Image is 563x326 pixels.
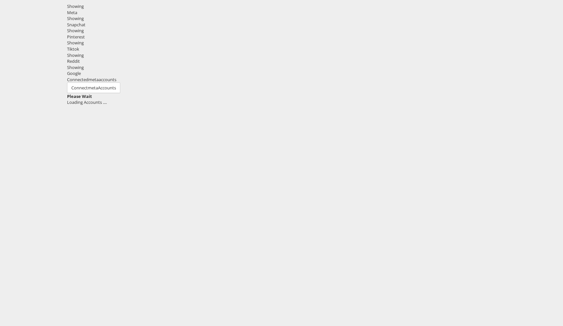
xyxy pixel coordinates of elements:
[88,77,99,82] span: meta
[88,85,98,91] span: meta
[67,46,558,52] div: Tiktok
[67,70,558,77] div: Google
[67,34,558,40] div: Pinterest
[67,93,92,99] strong: Please Wait
[67,28,558,34] div: Showing
[67,52,558,58] div: Showing
[67,15,558,22] div: Showing
[67,10,558,16] div: Meta
[67,99,558,105] div: Loading Accounts ....
[67,77,558,83] div: Connected accounts
[67,82,120,93] button: ConnectmetaAccounts
[67,40,558,46] div: Showing
[67,58,558,64] div: Reddit
[67,3,558,10] div: Showing
[67,64,558,71] div: Showing
[67,22,558,28] div: Snapchat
